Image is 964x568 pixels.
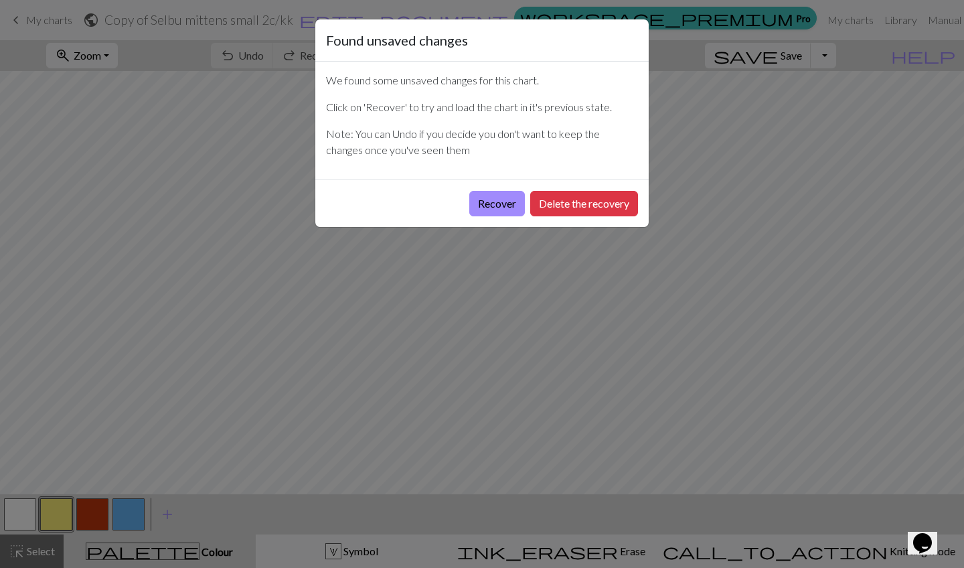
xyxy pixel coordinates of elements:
p: Note: You can Undo if you decide you don't want to keep the changes once you've seen them [326,126,638,158]
p: We found some unsaved changes for this chart. [326,72,638,88]
button: Delete the recovery [530,191,638,216]
h5: Found unsaved changes [326,30,468,50]
p: Click on 'Recover' to try and load the chart in it's previous state. [326,99,638,115]
iframe: chat widget [908,514,951,555]
button: Recover [469,191,525,216]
